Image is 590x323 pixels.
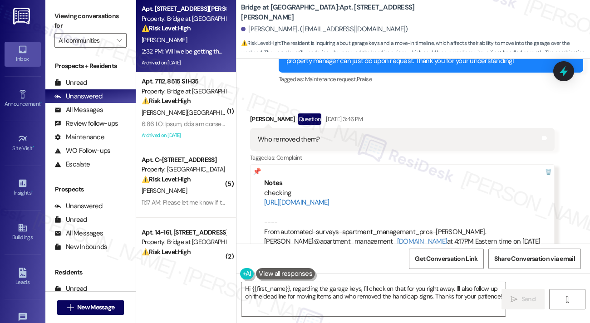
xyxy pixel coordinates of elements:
strong: ⚠️ Risk Level: High [142,175,191,183]
strong: ⚠️ Risk Level: High [142,97,191,105]
b: Notes [264,178,282,187]
div: Apt. C~[STREET_ADDRESS] [142,155,226,165]
div: Prospects + Residents [45,61,136,71]
div: Apt. 14~161, [STREET_ADDRESS] [142,228,226,237]
div: Question [298,113,322,125]
a: Leads [5,265,41,289]
span: Complaint [276,154,302,161]
div: Property: Bridge at [GEOGRAPHIC_DATA] [142,14,226,24]
span: Get Conversation Link [415,254,477,264]
div: Who removed them? [258,135,320,144]
span: New Message [77,303,114,312]
span: Share Conversation via email [494,254,575,264]
div: Residents [45,268,136,277]
div: Property: Bridge at [GEOGRAPHIC_DATA] [142,87,226,96]
span: • [33,144,34,150]
div: Escalate [54,160,90,169]
div: Tagged as: [279,73,583,86]
div: Unanswered [54,201,103,211]
div: checking ---- From automated-surveys-apartment_management_pros-[PERSON_NAME].[PERSON_NAME]@apartm... [264,188,541,247]
div: Property: [GEOGRAPHIC_DATA] [142,165,226,174]
div: 11:17 AM: Please let me know if this is the right number I am sending it to [142,198,326,206]
span: [PERSON_NAME][GEOGRAPHIC_DATA] [142,108,247,117]
strong: ⚠️ Risk Level: High [142,248,191,256]
div: Unread [54,215,87,225]
a: [DOMAIN_NAME] [397,237,447,246]
input: All communities [59,33,112,48]
div: Unanswered [54,92,103,101]
button: Send [501,289,545,309]
div: Tagged as: [250,151,555,164]
strong: ⚠️ Risk Level: High [142,24,191,32]
a: Buildings [5,220,41,245]
a: [URL][DOMAIN_NAME] [264,198,329,207]
textarea: Hi {{first_name}}, regarding the garage keys, I'll check on that for you right away. I'll also fo... [241,282,506,316]
div: Review follow-ups [54,119,118,128]
div: WO Follow-ups [54,146,110,156]
button: New Message [57,300,124,315]
button: Share Conversation via email [488,249,581,269]
span: • [40,99,42,106]
div: Maintenance [54,132,104,142]
b: Bridge at [GEOGRAPHIC_DATA]: Apt. [STREET_ADDRESS][PERSON_NAME] [241,3,423,22]
a: Site Visit • [5,131,41,156]
span: Praise [357,75,372,83]
i:  [511,296,517,303]
span: : The resident is inquiring about garage keys and a move-in timeline, which affects their ability... [241,39,590,68]
span: [PERSON_NAME] [142,186,187,195]
span: • [31,188,33,195]
img: ResiDesk Logo [13,8,32,24]
span: Maintenance request , [305,75,357,83]
div: [PERSON_NAME] [250,113,555,128]
div: [DATE] 3:46 PM [324,114,363,124]
div: All Messages [54,229,103,238]
span: Send [521,294,536,304]
div: Unread [54,284,87,294]
div: Property: Bridge at [GEOGRAPHIC_DATA] [142,237,226,247]
div: All Messages [54,105,103,115]
a: Inbox [5,42,41,66]
div: Apt. [STREET_ADDRESS][PERSON_NAME] [142,4,226,14]
div: Prospects [45,185,136,194]
strong: ⚠️ Risk Level: High [241,39,280,47]
button: Get Conversation Link [409,249,483,269]
div: Apt. 7112, 8515 S IH35 [142,77,226,86]
div: Archived on [DATE] [141,57,226,69]
i:  [564,296,570,303]
div: New Inbounds [54,242,107,252]
label: Viewing conversations for [54,9,127,33]
div: Archived on [DATE] [141,130,226,141]
div: [PERSON_NAME]. ([EMAIL_ADDRESS][DOMAIN_NAME]) [241,24,408,34]
i:  [67,304,74,311]
span: [PERSON_NAME] [142,36,187,44]
a: Insights • [5,176,41,200]
div: Unread [54,78,87,88]
i:  [117,37,122,44]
